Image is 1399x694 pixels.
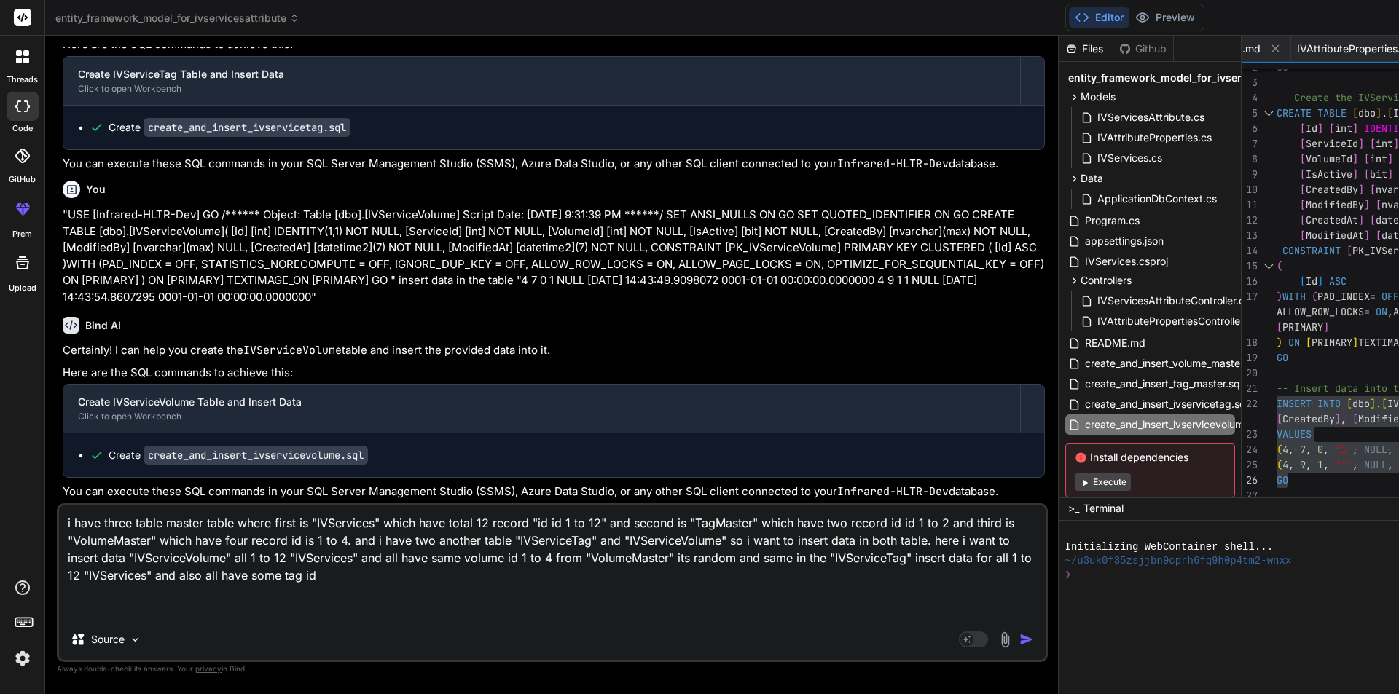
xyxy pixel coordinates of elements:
[91,632,125,647] p: Source
[1059,42,1113,56] div: Files
[1277,427,1312,441] span: VALUES
[1096,149,1164,167] span: IVServices.cs
[1306,275,1317,288] span: Id
[1364,443,1387,456] span: NULL
[1242,151,1258,167] div: 8
[1065,568,1073,582] span: ❯
[1306,152,1352,165] span: VolumeId
[1068,71,1311,85] span: entity_framework_model_for_ivservicesattribute
[1081,273,1132,288] span: Controllers
[57,662,1048,676] p: Always double-check its answers. Your in Bind
[1352,336,1358,349] span: ]
[1242,350,1258,366] div: 19
[1242,90,1258,106] div: 4
[1335,458,1352,471] span: '1'
[1083,501,1124,516] span: Terminal
[1358,106,1376,119] span: dbo
[1113,42,1173,56] div: Github
[1306,183,1358,196] span: CreatedBy
[837,157,949,171] code: Infrared-HLTR-Dev
[1277,443,1282,456] span: (
[12,228,32,240] label: prem
[1288,443,1294,456] span: ,
[1259,106,1278,121] div: Click to collapse the range.
[1096,109,1206,126] span: IVServicesAttribute.cs
[1242,427,1258,442] div: 23
[1277,305,1364,318] span: ALLOW_ROW_LOCKS
[1387,106,1393,119] span: [
[1312,290,1317,303] span: (
[1277,259,1282,272] span: (
[1376,198,1382,211] span: [
[144,118,350,137] code: create_and_insert_ivservicetag.sql
[1317,122,1323,135] span: ]
[1288,336,1300,349] span: ON
[1242,228,1258,243] div: 13
[1306,229,1364,242] span: ModifiedAt
[1242,335,1258,350] div: 18
[1335,443,1352,456] span: '1'
[1242,396,1258,411] div: 22
[1323,443,1329,456] span: ,
[1387,458,1393,471] span: ,
[1083,253,1169,270] span: IVServices.csproj
[1370,290,1376,303] span: =
[1312,336,1352,349] span: PRIMARY
[1300,183,1306,196] span: [
[1335,412,1341,425] span: ]
[1242,289,1258,304] div: 17
[1393,137,1399,150] span: ]
[1288,458,1294,471] span: ,
[1300,198,1306,211] span: [
[1242,121,1258,136] div: 6
[1370,213,1376,226] span: [
[1300,458,1306,471] span: 9
[78,395,1006,409] div: Create IVServiceVolume Table and Insert Data
[1096,129,1213,146] span: IVAttributeProperties.cs
[9,282,36,294] label: Upload
[1083,212,1141,229] span: Program.cs
[1387,152,1393,165] span: ]
[1364,152,1370,165] span: [
[1300,167,1306,181] span: [
[1352,167,1358,181] span: ]
[1242,488,1258,503] div: 27
[1242,75,1258,90] div: 3
[1329,122,1335,135] span: [
[55,11,299,25] span: entity_framework_model_for_ivservicesattribute
[1242,366,1258,381] div: 20
[1387,305,1393,318] span: ,
[1096,190,1218,208] span: ApplicationDbContext.cs
[1364,305,1370,318] span: =
[1242,473,1258,488] div: 26
[1352,397,1370,410] span: dbo
[63,342,1045,359] p: Certainly! I can help you create the table and insert the provided data into it.
[1317,458,1323,471] span: 1
[1282,320,1323,334] span: PRIMARY
[1259,259,1278,274] div: Click to collapse the range.
[1376,305,1387,318] span: ON
[1364,229,1370,242] span: ]
[1382,290,1399,303] span: OFF
[9,173,36,186] label: GitHub
[1083,232,1165,250] span: appsettings.json
[1347,244,1352,257] span: [
[243,343,342,358] code: IVServiceVolume
[1277,290,1282,303] span: )
[1329,275,1347,288] span: ASC
[1358,213,1364,226] span: ]
[1300,443,1306,456] span: 7
[63,365,1045,382] p: Here are the SQL commands to achieve this:
[1376,137,1393,150] span: int
[1370,137,1376,150] span: [
[1277,106,1312,119] span: CREATE
[1096,312,1258,330] span: IVAttributePropertiesController.cs
[1065,540,1274,554] span: Initializing WebContainer shell...
[63,484,1045,500] p: You can execute these SQL commands in your SQL Server Management Studio (SSMS), Azure Data Studio...
[1282,244,1341,257] span: CONSTRAINT
[59,505,1046,619] textarea: i have three table master table where first is "IVServices" which have total 12 record "id id 1 t...
[1083,395,1250,413] span: create_and_insert_ivservicetag.sql
[1306,458,1312,471] span: ,
[63,156,1045,173] p: You can execute these SQL commands in your SQL Server Management Studio (SSMS), Azure Data Studio...
[63,207,1045,305] p: "USE [Infrared-HLTR-Dev] GO /****** Object: Table [dbo].[IVServiceVolume] Script Date: [DATE] 9:3...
